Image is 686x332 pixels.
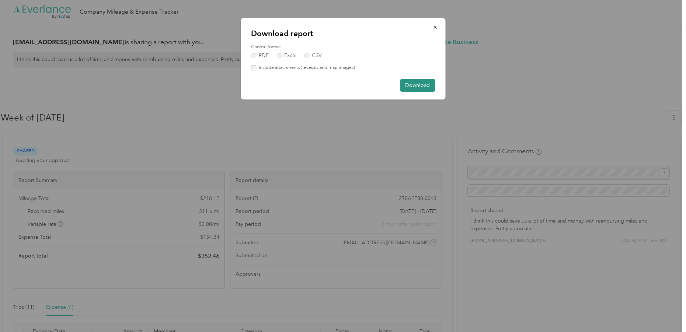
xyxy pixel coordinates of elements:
[251,44,435,50] label: Choose format
[251,28,435,39] p: Download report
[256,64,355,71] label: Include attachments (receipts and map images)
[276,53,296,58] label: Excel
[251,53,269,58] label: PDF
[400,79,435,92] button: Download
[304,53,322,58] label: CSV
